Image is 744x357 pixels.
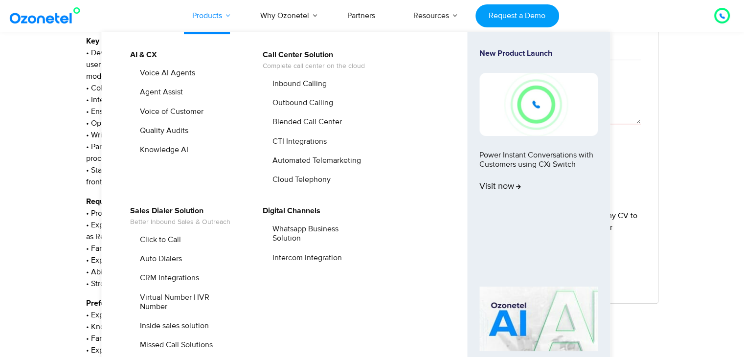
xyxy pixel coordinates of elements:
a: CTI Integrations [266,135,328,148]
a: Digital Channels [256,205,322,217]
a: Quality Audits [134,125,190,137]
a: Blended Call Center [266,116,343,128]
a: Agent Assist [134,86,184,98]
strong: Key Responsibilities [86,37,157,45]
p: • Develop responsive, accessible, and high-performance user interfaces using HTML, CSS, JavaScrip... [86,35,394,188]
strong: Preferred Qualifications (Bonus Points) [86,299,224,307]
a: AI & CX [124,49,158,61]
a: Whatsapp Business Solution [266,223,367,245]
a: Virtual Number | IVR Number [134,291,235,313]
a: Automated Telemarketing [266,155,362,167]
a: Auto Dialers [134,253,183,265]
a: Intercom Integration [266,252,343,264]
a: Voice of Customer [134,106,205,118]
a: Voice AI Agents [134,67,197,79]
img: AI [479,287,598,351]
a: Sales Dialer SolutionBetter Inbound Sales & Outreach [124,205,232,228]
a: New Product LaunchPower Instant Conversations with Customers using CXi SwitchVisit now [479,49,598,283]
span: Better Inbound Sales & Outreach [130,218,230,226]
img: New-Project-17.png [479,73,598,135]
a: CRM Integrations [134,272,201,284]
a: Click to Call [134,234,182,246]
a: Call Center SolutionComplete call center on the cloud [256,49,366,72]
span: Visit now [479,181,521,192]
a: Outbound Calling [266,97,335,109]
a: Cloud Telephony [266,174,332,186]
a: Request a Demo [475,4,559,27]
a: Knowledge AI [134,144,190,156]
span: Complete call center on the cloud [263,62,365,70]
a: Inbound Calling [266,78,328,90]
a: Inside sales solution [134,320,210,332]
p: • Proficient in HTML5, CSS3, JavaScript (ES6+). • Experience with modern JavaScript frameworks su... [86,196,394,290]
strong: Required Skills & Qualifications [86,198,196,205]
a: Missed Call Solutions [134,339,214,351]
